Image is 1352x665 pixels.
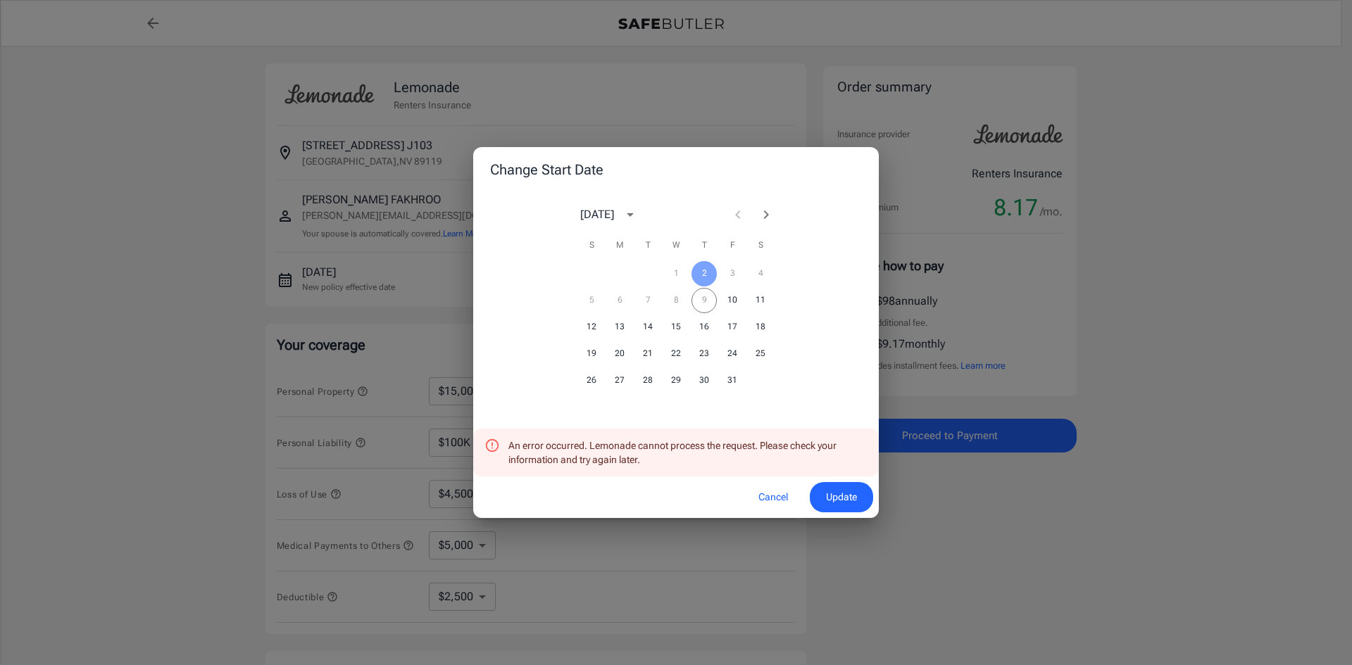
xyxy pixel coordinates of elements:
[748,341,773,367] button: 25
[579,315,604,340] button: 12
[635,315,661,340] button: 14
[691,368,717,393] button: 30
[752,201,780,229] button: Next month
[635,368,661,393] button: 28
[748,315,773,340] button: 18
[663,341,689,367] button: 22
[473,147,879,192] h2: Change Start Date
[635,232,661,260] span: Tuesday
[579,232,604,260] span: Sunday
[691,341,717,367] button: 23
[720,341,745,367] button: 24
[607,315,632,340] button: 13
[810,482,873,512] button: Update
[663,368,689,393] button: 29
[720,288,745,313] button: 10
[607,368,632,393] button: 27
[691,232,717,260] span: Thursday
[720,368,745,393] button: 31
[579,341,604,367] button: 19
[607,341,632,367] button: 20
[663,315,689,340] button: 15
[720,232,745,260] span: Friday
[742,482,804,512] button: Cancel
[663,232,689,260] span: Wednesday
[508,433,868,472] div: An error occurred. Lemonade cannot process the request. Please check your information and try aga...
[607,232,632,260] span: Monday
[580,206,614,223] div: [DATE]
[720,315,745,340] button: 17
[748,232,773,260] span: Saturday
[579,368,604,393] button: 26
[826,488,857,506] span: Update
[748,288,773,313] button: 11
[618,203,642,227] button: calendar view is open, switch to year view
[691,315,717,340] button: 16
[635,341,661,367] button: 21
